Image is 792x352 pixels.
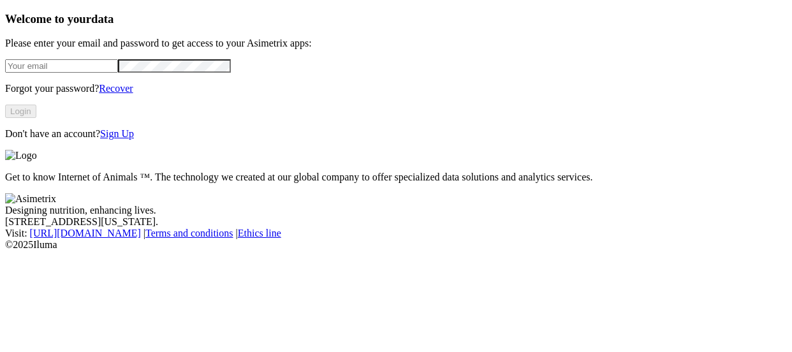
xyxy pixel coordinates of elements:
h3: Welcome to your [5,12,787,26]
p: Please enter your email and password to get access to your Asimetrix apps: [5,38,787,49]
p: Get to know Internet of Animals ™. The technology we created at our global company to offer speci... [5,172,787,183]
a: Sign Up [100,128,134,139]
div: Designing nutrition, enhancing lives. [5,205,787,216]
div: © 2025 Iluma [5,239,787,251]
input: Your email [5,59,118,73]
div: [STREET_ADDRESS][US_STATE]. [5,216,787,228]
p: Forgot your password? [5,83,787,94]
button: Login [5,105,36,118]
span: data [91,12,114,26]
a: Ethics line [238,228,281,238]
div: Visit : | | [5,228,787,239]
img: Asimetrix [5,193,56,205]
img: Logo [5,150,37,161]
a: Terms and conditions [145,228,233,238]
a: [URL][DOMAIN_NAME] [30,228,141,238]
p: Don't have an account? [5,128,787,140]
a: Recover [99,83,133,94]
